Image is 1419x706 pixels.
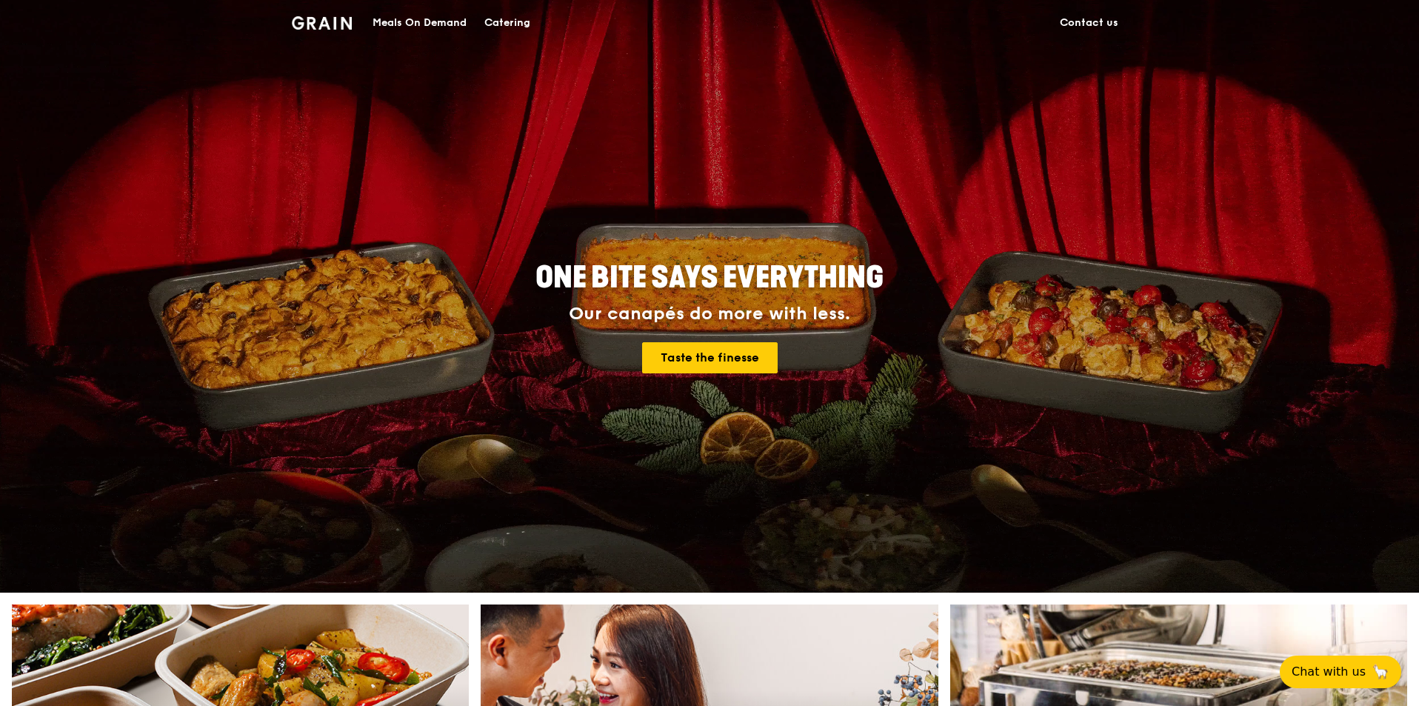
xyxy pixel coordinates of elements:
[1051,1,1127,45] a: Contact us
[373,1,467,45] div: Meals On Demand
[292,16,352,30] img: Grain
[1280,656,1401,688] button: Chat with us🦙
[484,1,530,45] div: Catering
[475,1,539,45] a: Catering
[1292,663,1366,681] span: Chat with us
[1372,663,1389,681] span: 🦙
[642,342,778,373] a: Taste the finesse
